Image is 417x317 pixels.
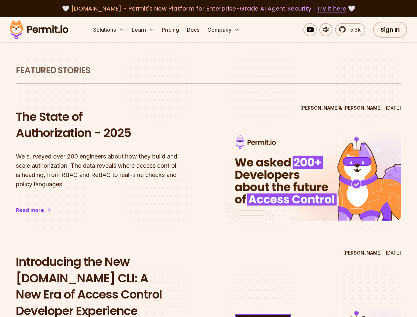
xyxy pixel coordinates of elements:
span: [DOMAIN_NAME] - Permit's New Platform for Enterprise-Grade AI Agent Security | [71,4,346,13]
a: Sign In [373,22,407,38]
p: [PERSON_NAME] [343,250,382,256]
button: Solutions [90,23,126,36]
a: 5.3k [335,23,365,36]
a: Docs [184,23,202,36]
button: Company [205,23,242,36]
button: Learn [129,23,156,36]
div: Read more [16,206,44,214]
span: 5.3k [346,26,361,34]
time: [DATE] [386,105,401,111]
a: The State of Authorization - 2025[PERSON_NAME]& [PERSON_NAME][DATE]The State of Authorization - 2... [16,102,401,234]
time: [DATE] [386,250,401,256]
div: 🤍 🤍 [16,4,401,13]
p: [PERSON_NAME] & [PERSON_NAME] [300,105,382,111]
p: We surveyed over 200 engineers about how they build and scale authorization. The data reveals whe... [16,152,190,189]
h1: Featured Stories [16,65,401,77]
a: Pricing [159,23,182,36]
a: Try it here [317,4,346,13]
img: Permit logo [7,18,71,41]
img: The State of Authorization - 2025 [227,130,401,221]
h2: The State of Authorization - 2025 [16,109,190,141]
